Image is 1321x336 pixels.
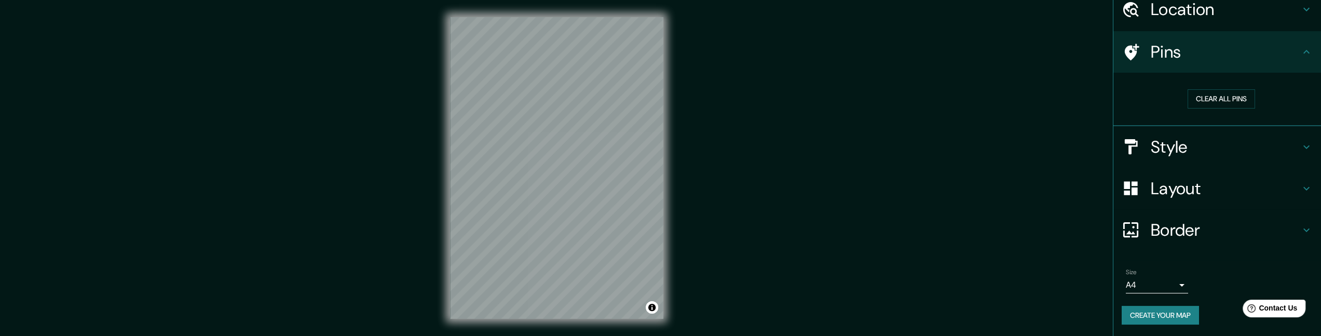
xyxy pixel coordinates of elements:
[1126,267,1137,276] label: Size
[1113,168,1321,209] div: Layout
[450,17,663,319] canvas: Map
[646,301,658,314] button: Toggle attribution
[1151,220,1300,240] h4: Border
[1122,306,1199,325] button: Create your map
[1229,295,1310,325] iframe: Help widget launcher
[1113,31,1321,73] div: Pins
[1151,42,1300,62] h4: Pins
[1151,178,1300,199] h4: Layout
[1126,277,1188,293] div: A4
[1113,209,1321,251] div: Border
[1151,137,1300,157] h4: Style
[1113,126,1321,168] div: Style
[1188,89,1255,109] button: Clear all pins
